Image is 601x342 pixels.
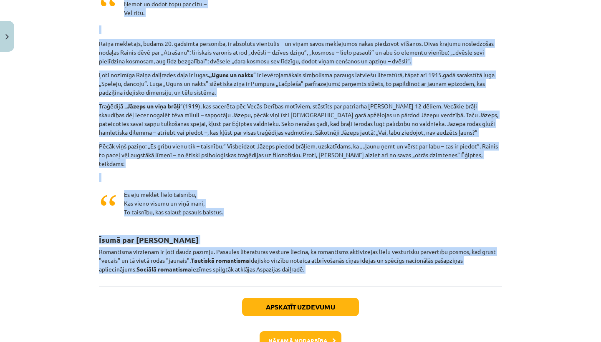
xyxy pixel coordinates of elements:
[191,256,249,264] b: Tautiskā romantisma
[99,142,502,168] p: Pēcāk viņš paziņo: „Es gribu vienu tik – taisnību.” Visbeidzot Jāzeps piedod brāļiem, uzskatīdams...
[242,298,359,316] button: Apskatīt uzdevumu
[99,235,199,244] b: Īsumā par [PERSON_NAME]
[5,34,9,40] img: icon-close-lesson-0947bae3869378f0d4975bcd49f059093ad1ed9edebbc8119c70593378902aed.svg
[99,102,502,137] p: Traģēdijā „ ”(1919), kas sacerēta pēc Vecās Derības motīviem, stāstīts par patriarha [PERSON_NAME...
[124,190,494,216] p: Es eju meklēt lielo taisnību, Kas vieno visumu un viņā mani, To taisnību, kas salauž pasauls bals...
[99,39,502,65] p: Raiņa meklētājs, būdams 20. gadsimta personība, ir absolūts vientulis – un viņam savos meklējumos...
[127,102,180,110] b: Jāzeps un viņa brāļi
[99,247,502,274] p: Romantisma virzienam ir ļoti daudz pazīmju. Pasaules literatūras vēsture liecina, ka romantisms a...
[136,265,191,273] b: Sociālā romantisma
[99,70,502,97] p: Ļoti nozīmīga Raiņa daiļrades daļa ir lugas. ” ir ievērojamākais simbolisma paraugs latviešu lite...
[209,71,253,78] b: „Uguns un nakts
